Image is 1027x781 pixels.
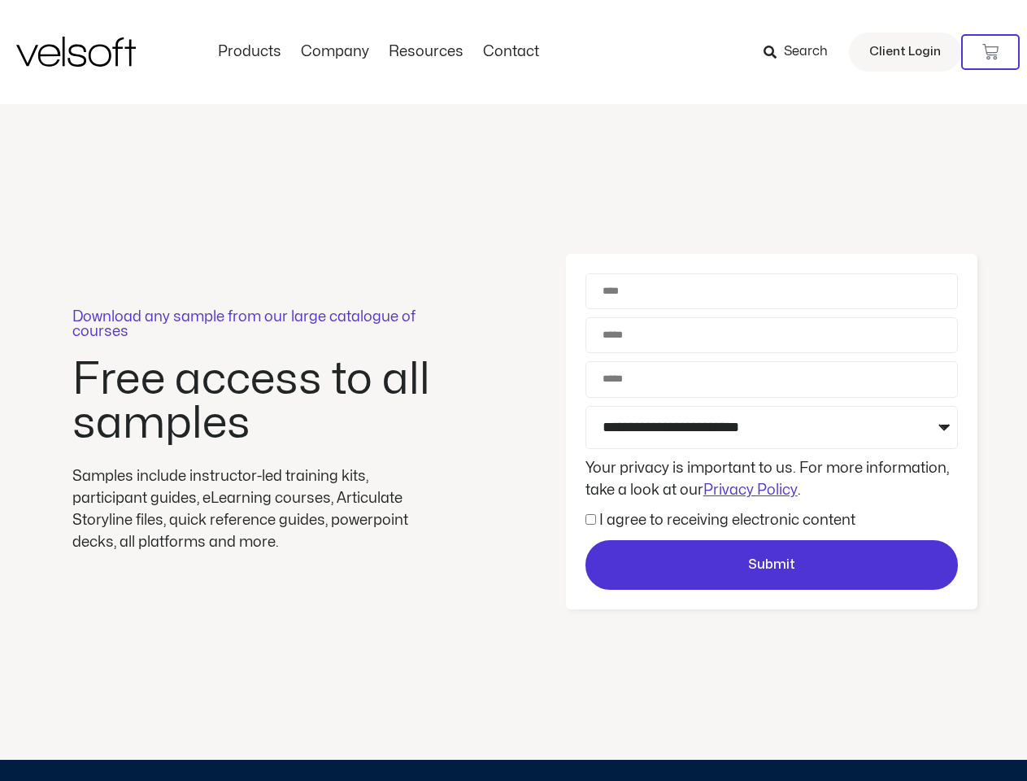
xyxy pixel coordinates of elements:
[599,513,855,527] label: I agree to receiving electronic content
[208,43,549,61] nav: Menu
[473,43,549,61] a: ContactMenu Toggle
[72,358,438,446] h2: Free access to all samples
[849,33,961,72] a: Client Login
[72,465,438,553] div: Samples include instructor-led training kits, participant guides, eLearning courses, Articulate S...
[379,43,473,61] a: ResourcesMenu Toggle
[16,37,136,67] img: Velsoft Training Materials
[291,43,379,61] a: CompanyMenu Toggle
[72,310,438,339] p: Download any sample from our large catalogue of courses
[208,43,291,61] a: ProductsMenu Toggle
[869,41,941,63] span: Client Login
[764,38,839,66] a: Search
[703,483,798,497] a: Privacy Policy
[585,540,958,591] button: Submit
[784,41,828,63] span: Search
[748,555,795,576] span: Submit
[581,457,962,501] div: Your privacy is important to us. For more information, take a look at our .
